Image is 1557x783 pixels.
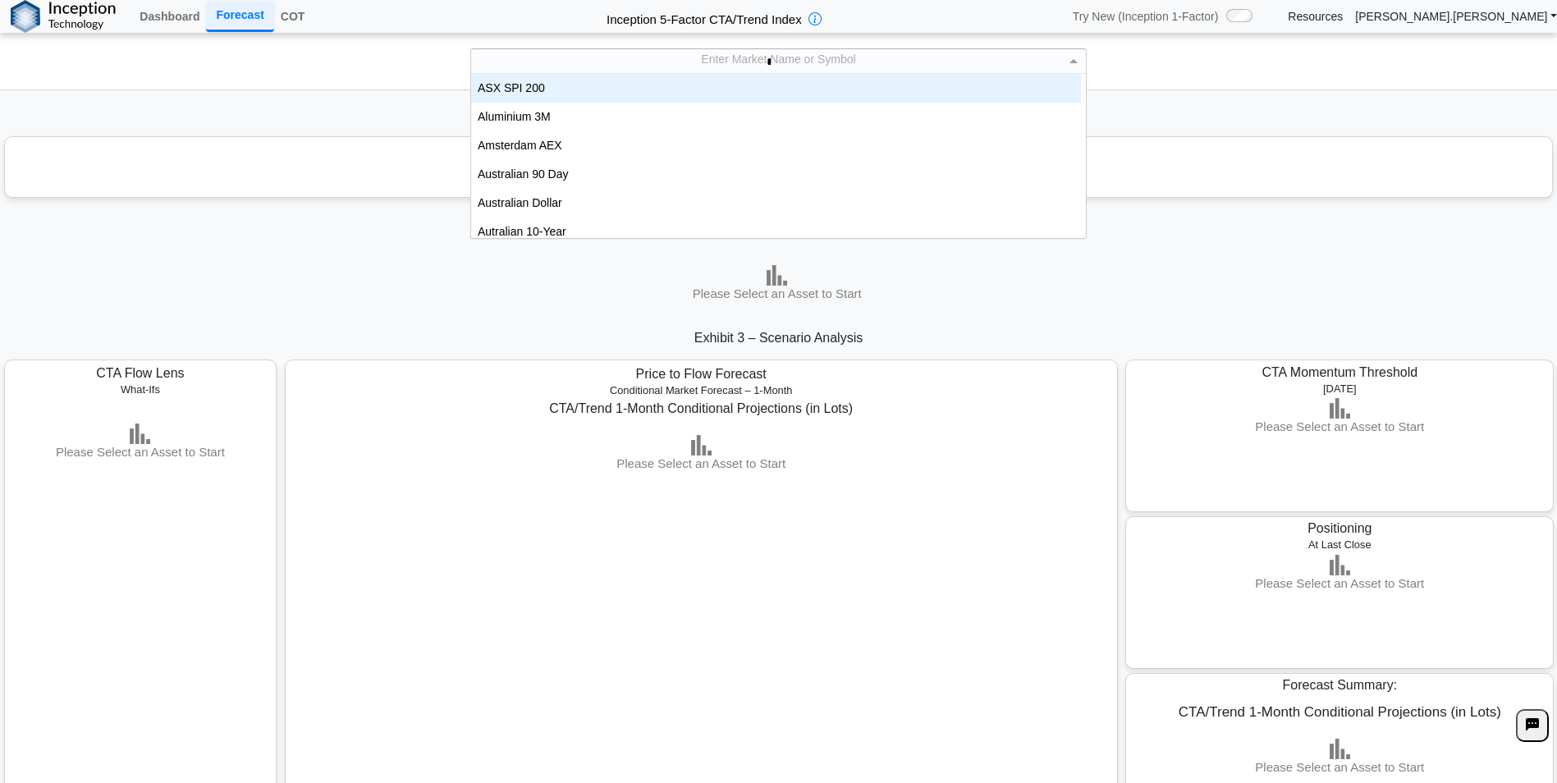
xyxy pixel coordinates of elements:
[1130,575,1549,592] h3: Please Select an Asset to Start
[1355,9,1557,24] a: [PERSON_NAME].[PERSON_NAME]
[21,383,259,396] h5: What-Ifs
[471,160,1081,189] div: Australian 90 Day
[297,384,1105,396] h5: Conditional Market Forecast – 1-Month
[5,174,1552,190] h3: Please Select an Asset to Start
[1235,419,1445,435] h3: Please Select an Asset to Start
[1133,382,1547,395] h5: [DATE]
[471,103,1081,131] div: Aluminium 3M
[471,131,1081,160] div: Amsterdam AEX
[1131,759,1549,776] h3: Please Select an Asset to Start
[600,5,808,28] h2: Inception 5-Factor CTA/Trend Index
[1330,739,1350,759] img: bar-chart.png
[1330,398,1350,419] img: bar-chart.png
[21,444,260,460] h3: Please Select an Asset to Start
[767,265,787,286] img: bar-chart.png
[471,74,1081,103] div: ASX SPI 200
[1330,555,1350,575] img: bar-chart.png
[1262,365,1417,379] span: CTA Momentum Threshold
[1288,9,1343,24] a: Resources
[471,49,1086,73] div: Enter Market Name or Symbol
[293,456,1109,472] h3: Please Select an Asset to Start
[206,1,273,31] a: Forecast
[694,331,863,345] span: Exhibit 3 – Scenario Analysis
[274,2,312,30] a: COT
[96,366,184,380] span: CTA Flow Lens
[133,2,206,30] a: Dashboard
[1283,678,1398,692] span: Forecast Summary:
[1179,704,1501,720] span: CTA/Trend 1-Month Conditional Projections (in Lots)
[636,367,767,381] span: Price to Flow Forecast
[691,435,712,456] img: bar-chart.png
[471,189,1081,217] div: Australian Dollar
[471,74,1081,238] div: grid
[1073,9,1219,24] span: Try New (Inception 1-Factor)
[518,286,1036,302] h3: Please Select an Asset to Start
[549,401,853,415] span: CTA/Trend 1-Month Conditional Projections (in Lots)
[471,217,1081,246] div: Autralian 10-Year
[130,424,150,444] img: bar-chart.png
